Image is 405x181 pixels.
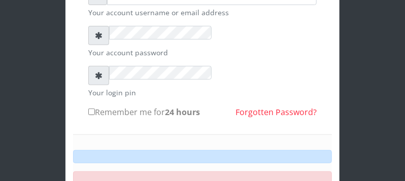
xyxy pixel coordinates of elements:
a: Forgotten Password? [235,106,317,118]
small: Your login pin [88,87,317,98]
small: Your account username or email address [88,7,317,18]
small: Your account password [88,47,317,58]
input: Remember me for24 hours [88,108,95,115]
b: 24 hours [165,106,200,118]
label: Remember me for [88,106,200,118]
